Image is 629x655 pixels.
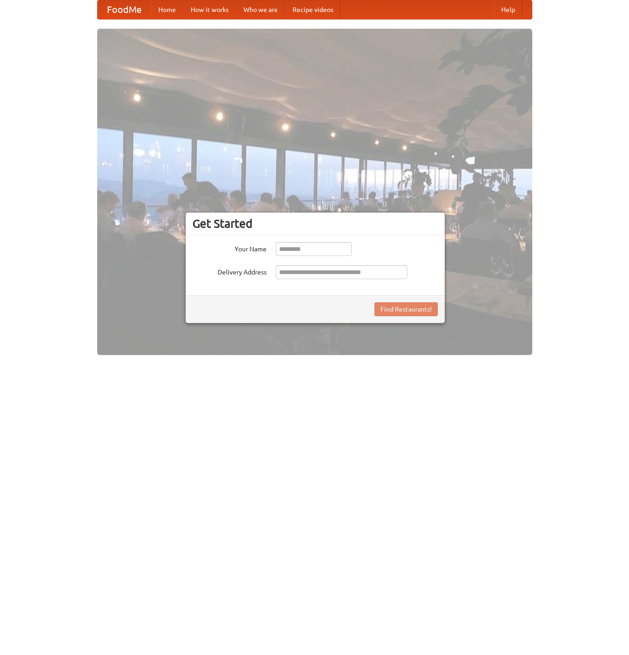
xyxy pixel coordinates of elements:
[183,0,236,19] a: How it works
[494,0,523,19] a: Help
[151,0,183,19] a: Home
[193,265,267,277] label: Delivery Address
[285,0,341,19] a: Recipe videos
[236,0,285,19] a: Who we are
[98,0,151,19] a: FoodMe
[193,242,267,254] label: Your Name
[374,302,438,316] button: Find Restaurants!
[193,217,438,231] h3: Get Started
